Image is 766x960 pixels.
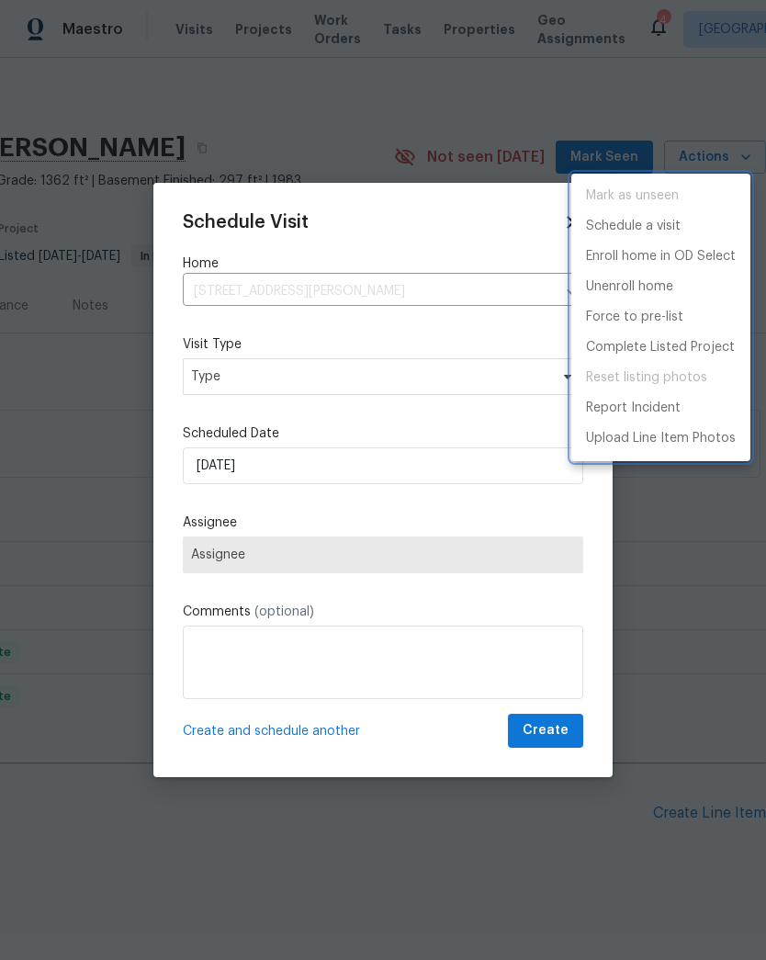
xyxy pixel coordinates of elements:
[586,429,736,448] p: Upload Line Item Photos
[586,308,683,327] p: Force to pre-list
[586,338,735,357] p: Complete Listed Project
[586,247,736,266] p: Enroll home in OD Select
[586,217,681,236] p: Schedule a visit
[586,399,681,418] p: Report Incident
[586,277,673,297] p: Unenroll home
